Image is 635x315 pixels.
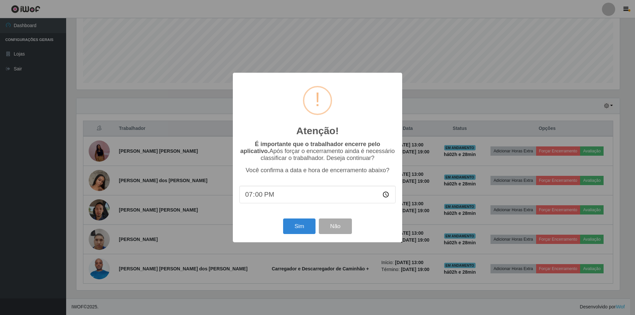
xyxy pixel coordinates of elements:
[240,141,380,154] b: É importante que o trabalhador encerre pelo aplicativo.
[239,141,396,162] p: Após forçar o encerramento ainda é necessário classificar o trabalhador. Deseja continuar?
[239,167,396,174] p: Você confirma a data e hora de encerramento abaixo?
[283,218,315,234] button: Sim
[296,125,339,137] h2: Atenção!
[319,218,352,234] button: Não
